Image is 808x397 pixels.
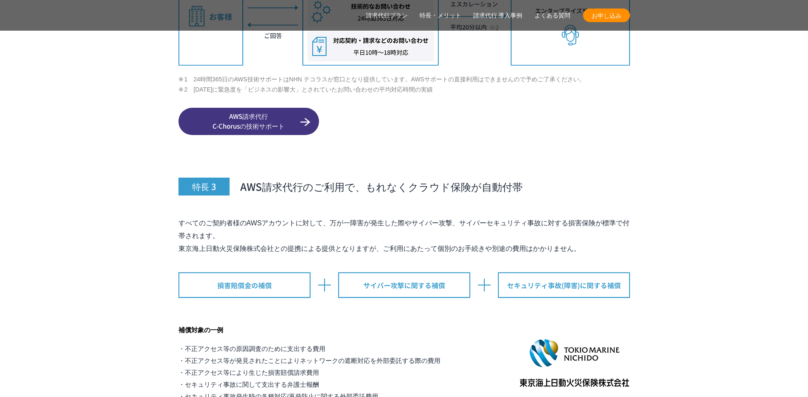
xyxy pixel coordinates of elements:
[583,11,630,20] span: お申し込み
[178,379,440,391] li: ・セキュリティ事故に関して支出する弁護士報酬
[178,112,319,131] span: AWS請求代行 C-Chorusの技術サポート
[583,9,630,22] a: お申し込み
[366,11,408,20] a: 請求代行プラン
[178,217,630,255] p: すべてのご契約者様のAWSアカウントに対して、万が一障害が発生した際やサイバー攻撃、サイバーセキュリティ事故に対する損害保険が標準で付帯されます。 東京海上日動火災保険株式会社との提携による提供...
[240,179,523,194] span: AWS請求代行のご利用で、もれなくクラウド保険が自動付帯
[178,343,440,355] li: ・不正アクセス等の原因調査のために支出する費用
[178,74,630,84] li: 1 24時間365日のAWS技術サポートはNHN テコラスが窓口となり提供しています。AWSサポートの直接利用はできませんので予めご了承ください。
[178,108,319,135] a: AWS請求代行C-Chorusの技術サポート
[420,11,461,20] a: 特長・メリット
[519,338,630,388] img: 東京海上日動火災保険株式会社ロゴ
[178,84,630,95] li: 2 [DATE]に緊急度を「ビジネスの影響大」とされていたお問い合わせの平均対応時間の実績
[178,178,230,196] span: 特長 3
[178,324,440,336] h4: 補償対象の一例
[178,367,440,379] li: ・不正アクセス等により生じた損害賠償請求費用
[178,272,630,298] img: 損害賠償金の補償+サイバー攻撃に関する補償+セキュリティ事故(障害)に関する補償
[473,11,523,20] a: 請求代行 導入事例
[535,11,570,20] a: よくある質問
[178,355,440,367] li: ・不正アクセス等が発見されたことによりネットワークの遮断対応を外部委託する際の費用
